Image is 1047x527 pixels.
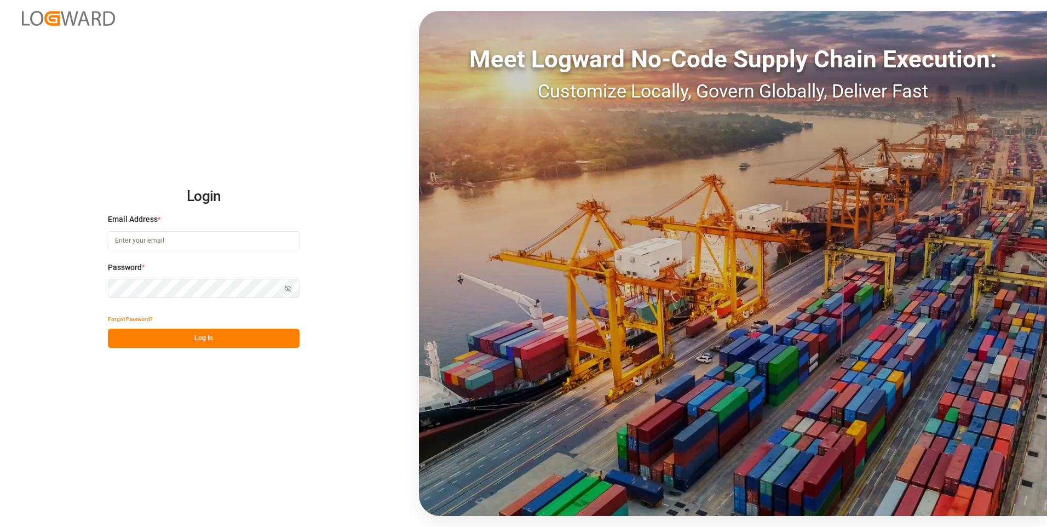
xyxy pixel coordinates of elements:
[108,329,300,348] button: Log In
[108,262,142,273] span: Password
[108,179,300,214] h2: Login
[108,214,158,225] span: Email Address
[419,77,1047,105] div: Customize Locally, Govern Globally, Deliver Fast
[108,231,300,250] input: Enter your email
[108,310,153,329] button: Forgot Password?
[22,11,115,26] img: Logward_new_orange.png
[419,41,1047,77] div: Meet Logward No-Code Supply Chain Execution:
